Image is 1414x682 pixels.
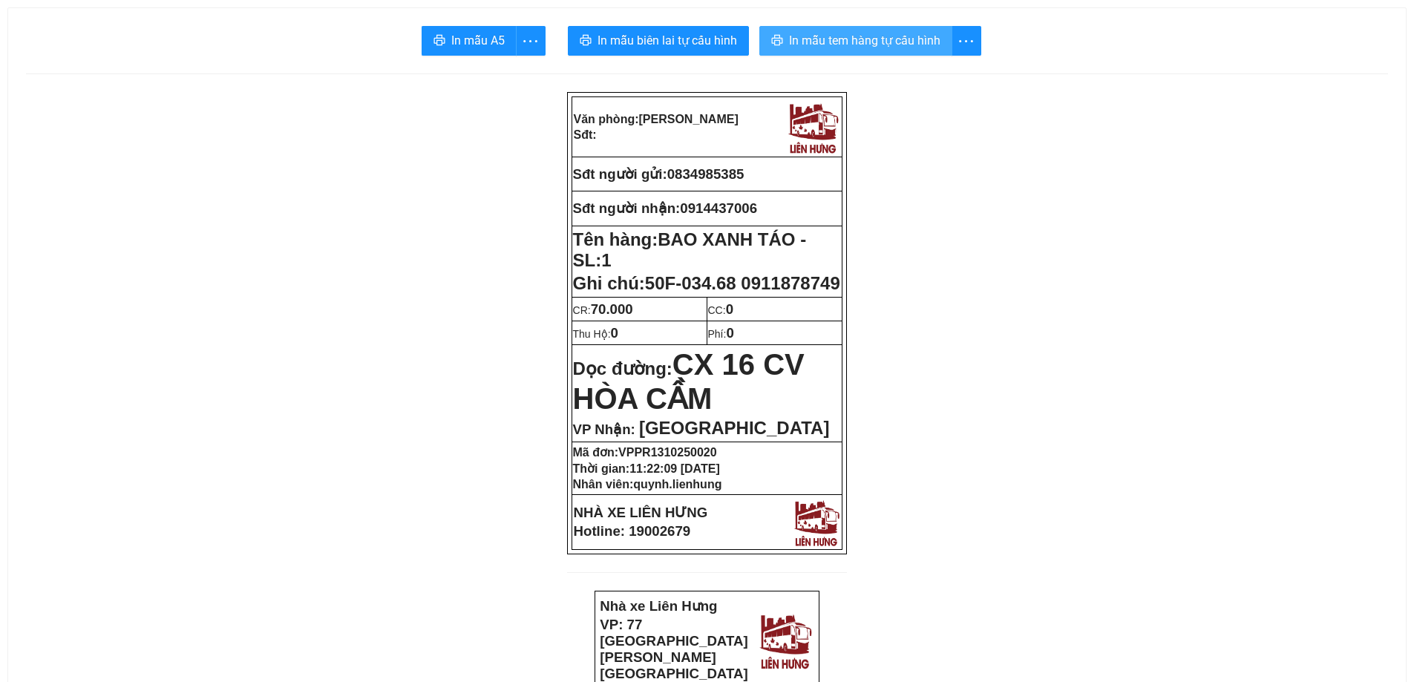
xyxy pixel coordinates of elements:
strong: Văn phòng: [574,113,739,125]
button: printerIn mẫu A5 [422,26,517,56]
span: printer [433,34,445,48]
span: 70.000 [591,301,633,317]
span: 1 [601,250,611,270]
span: [GEOGRAPHIC_DATA] [639,418,829,438]
span: BAO XANH TÁO - SL: [573,229,807,270]
span: 0 [611,325,618,341]
strong: Sđt người gửi: [573,166,667,182]
span: more [952,32,981,50]
span: In mẫu tem hàng tự cấu hình [789,31,940,50]
span: VPPR1310250020 [618,446,717,459]
strong: VP: 77 [GEOGRAPHIC_DATA][PERSON_NAME][GEOGRAPHIC_DATA] [600,617,747,681]
span: 0 [726,325,733,341]
button: printerIn mẫu biên lai tự cấu hình [568,26,749,56]
img: logo [160,19,217,80]
span: 0 [726,301,733,317]
button: printerIn mẫu tem hàng tự cấu hình [759,26,952,56]
strong: Phiếu gửi hàng [61,96,162,112]
button: more [952,26,981,56]
span: Phí: [708,328,734,340]
span: more [517,32,545,50]
strong: Nhân viên: [573,478,722,491]
img: logo [756,609,814,671]
span: quynh.lienhung [633,478,721,491]
img: logo [791,496,842,548]
span: [PERSON_NAME] [639,113,739,125]
span: In mẫu A5 [451,31,505,50]
strong: Mã đơn: [573,446,717,459]
span: Thu Hộ: [573,328,618,340]
span: CC: [708,304,734,316]
strong: Thời gian: [573,462,720,475]
img: logo [785,99,841,155]
strong: Nhà xe Liên Hưng [600,598,717,614]
span: printer [771,34,783,48]
button: more [516,26,546,56]
span: 0834985385 [667,166,744,182]
strong: Dọc đường: [573,358,805,413]
span: 11:22:09 [DATE] [629,462,720,475]
strong: Tên hàng: [573,229,807,270]
strong: NHÀ XE LIÊN HƯNG [574,505,708,520]
span: VP Nhận: [573,422,635,437]
strong: Hotline: 19002679 [574,523,691,539]
span: printer [580,34,592,48]
span: 50F-034.68 0911878749 [645,273,840,293]
span: CR: [573,304,633,316]
span: 0914437006 [680,200,757,216]
span: Ghi chú: [573,273,840,293]
strong: Nhà xe Liên Hưng [5,7,122,23]
span: In mẫu biên lai tự cấu hình [598,31,737,50]
strong: VP: 77 [GEOGRAPHIC_DATA][PERSON_NAME][GEOGRAPHIC_DATA] [5,26,153,91]
strong: Sđt người nhận: [573,200,681,216]
strong: Sđt: [574,128,597,141]
span: CX 16 CV HÒA CẦM [573,348,805,415]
